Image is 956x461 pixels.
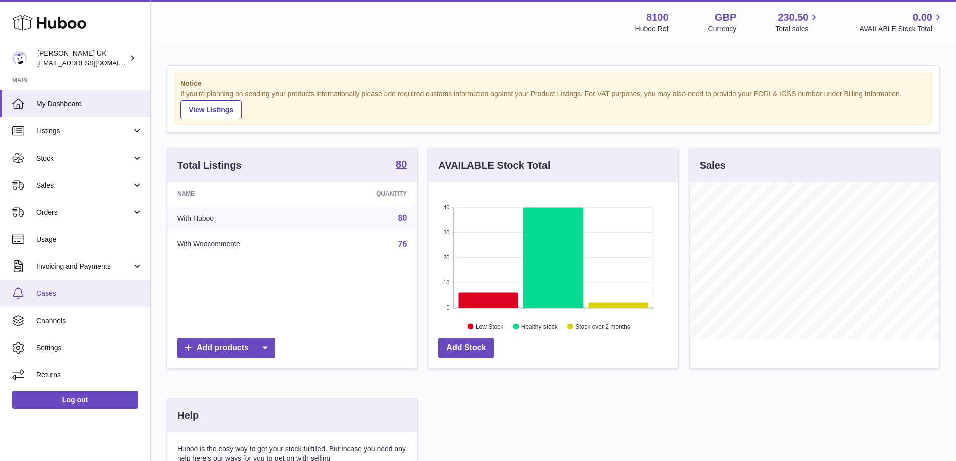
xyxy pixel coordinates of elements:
img: emotion88hk@gmail.com [12,51,27,66]
div: If you're planning on sending your products internationally please add required customs informati... [180,89,926,119]
a: 230.50 Total sales [775,11,820,34]
span: AVAILABLE Stock Total [859,24,944,34]
td: With Huboo [167,205,322,231]
span: Settings [36,343,143,353]
a: 80 [398,214,407,222]
text: Stock over 2 months [576,323,630,330]
text: 0 [447,304,450,311]
div: [PERSON_NAME] UK [37,49,127,68]
strong: 80 [396,159,407,169]
span: Orders [36,208,132,217]
span: Returns [36,370,143,380]
span: [EMAIL_ADDRESS][DOMAIN_NAME] [37,59,148,67]
td: With Woocommerce [167,231,322,257]
text: 10 [444,279,450,285]
span: My Dashboard [36,99,143,109]
a: View Listings [180,100,242,119]
strong: Notice [180,79,926,88]
a: 80 [396,159,407,171]
h3: Total Listings [177,159,242,172]
span: Usage [36,235,143,244]
span: Stock [36,153,132,163]
span: Total sales [775,24,820,34]
h3: Sales [700,159,726,172]
text: Healthy stock [521,323,558,330]
th: Name [167,182,322,205]
span: Sales [36,181,132,190]
h3: AVAILABLE Stock Total [438,159,550,172]
span: Channels [36,316,143,326]
span: Cases [36,289,143,298]
a: Log out [12,391,138,409]
h3: Help [177,409,199,422]
strong: 8100 [646,11,669,24]
strong: GBP [715,11,736,24]
text: 30 [444,229,450,235]
a: 76 [398,240,407,248]
th: Quantity [322,182,417,205]
a: Add products [177,338,275,358]
div: Currency [708,24,737,34]
span: Listings [36,126,132,136]
span: Invoicing and Payments [36,262,132,271]
span: 0.00 [913,11,932,24]
text: Low Stock [476,323,504,330]
div: Huboo Ref [635,24,669,34]
a: Add Stock [438,338,494,358]
a: 0.00 AVAILABLE Stock Total [859,11,944,34]
text: 40 [444,204,450,210]
text: 20 [444,254,450,260]
span: 230.50 [778,11,808,24]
